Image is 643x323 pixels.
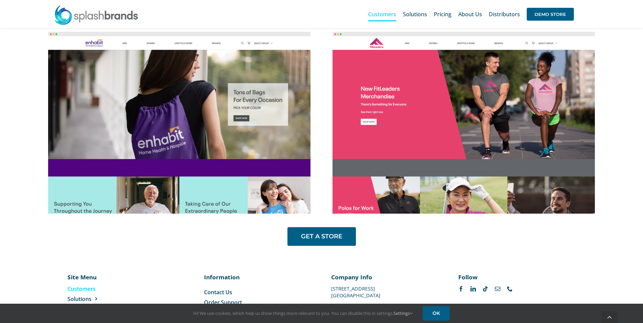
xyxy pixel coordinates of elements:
span: DEMO STORE [527,8,574,21]
a: DEMO STORE [527,3,574,25]
span: Order Support [204,299,242,306]
a: Distributors [489,3,520,25]
a: facebook [458,286,464,292]
p: Information [204,273,312,281]
img: SplashBrands.com Logo [54,5,139,25]
p: Follow [458,273,566,281]
span: Solutions [67,295,92,303]
a: Settings [394,310,413,316]
p: Company Info [331,273,439,281]
p: Site Menu [67,273,136,281]
span: Pricing [434,12,451,17]
a: phone [507,286,513,292]
span: Customers [368,12,396,17]
span: Contact Us [204,288,232,296]
a: Pricing [434,3,451,25]
span: GET A STORE [301,233,342,240]
a: Solutions [67,295,136,303]
a: Customers [67,285,136,293]
a: GET A STORE [287,227,356,246]
nav: Main Menu Sticky [368,3,574,25]
a: Customers [368,3,396,25]
a: tiktok [483,286,488,292]
a: linkedin [470,286,476,292]
a: OK [423,306,450,321]
span: Distributors [489,12,520,17]
a: mail [495,286,500,292]
a: Contact Us [204,288,312,296]
span: Customers [67,285,96,293]
a: Order Support [204,299,312,306]
span: Solutions [403,12,427,17]
span: Hi! We use cookies, which help us show things more relevant to you. You can disable this in setti... [193,310,413,316]
span: About Us [458,12,482,17]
